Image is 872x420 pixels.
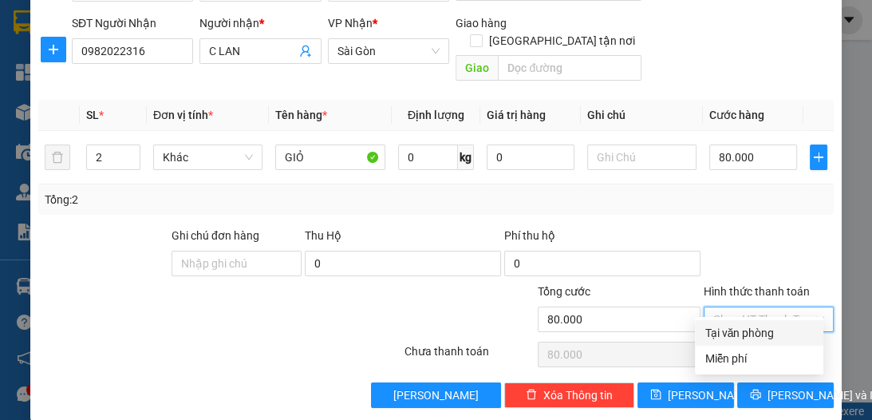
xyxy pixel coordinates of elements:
[498,55,641,81] input: Dọc đường
[587,145,696,170] input: Ghi Chú
[637,382,734,408] button: save[PERSON_NAME]
[72,14,193,32] div: SĐT Người Nhận
[45,145,70,170] button: delete
[456,55,498,81] span: Giao
[41,37,66,62] button: plus
[275,145,385,170] input: VD: Bàn, Ghế
[45,191,338,208] div: Tổng: 2
[371,382,501,408] button: [PERSON_NAME]
[538,285,590,298] span: Tổng cước
[337,39,440,63] span: Sài Gòn
[811,151,827,164] span: plus
[810,145,827,170] button: plus
[408,109,464,121] span: Định lượng
[504,382,634,408] button: deleteXóa Thông tin
[328,17,373,30] span: VP Nhận
[487,145,574,170] input: 0
[163,145,253,169] span: Khác
[458,145,474,170] span: kg
[650,389,661,402] span: save
[704,324,814,342] div: Tại văn phòng
[487,109,546,121] span: Giá trị hàng
[41,43,65,56] span: plus
[153,109,213,121] span: Đơn vị tính
[403,343,536,370] div: Chưa thanh toán
[543,386,613,404] span: Xóa Thông tin
[86,109,99,121] span: SL
[750,389,761,402] span: printer
[172,229,259,242] label: Ghi chú đơn hàng
[709,109,764,121] span: Cước hàng
[199,14,321,32] div: Người nhận
[504,227,700,251] div: Phí thu hộ
[299,45,312,57] span: user-add
[305,229,341,242] span: Thu Hộ
[704,350,814,367] div: Miễn phí
[456,17,507,30] span: Giao hàng
[275,109,327,121] span: Tên hàng
[526,389,537,402] span: delete
[581,100,703,131] th: Ghi chú
[668,386,753,404] span: [PERSON_NAME]
[737,382,834,408] button: printer[PERSON_NAME] và In
[393,386,479,404] span: [PERSON_NAME]
[172,251,302,276] input: Ghi chú đơn hàng
[483,32,641,50] span: [GEOGRAPHIC_DATA] tận nơi
[704,285,810,298] label: Hình thức thanh toán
